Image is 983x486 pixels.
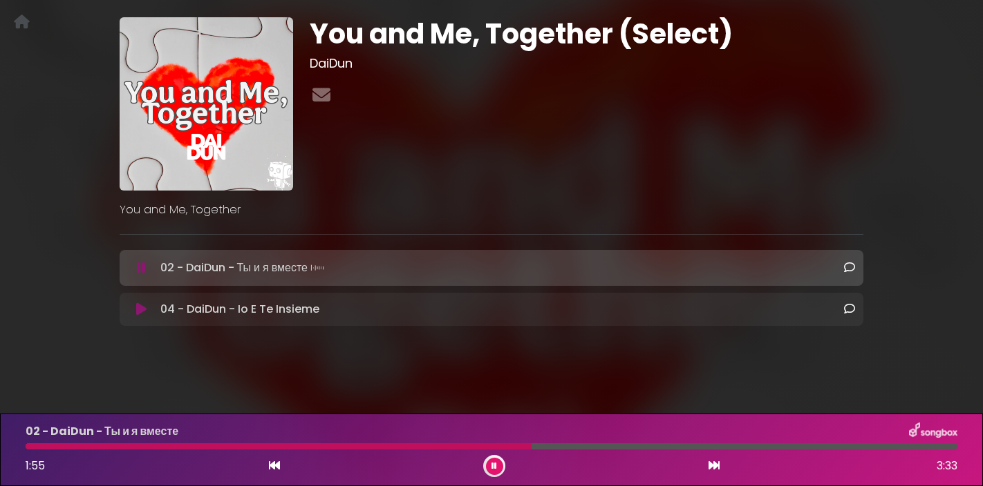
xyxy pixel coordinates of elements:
[120,17,293,191] img: LXXkF8yrR2u1kBGbdYQU
[310,17,863,50] h1: You and Me, Together (Select)
[160,258,327,278] p: 02 - DaiDun - Ты и я вместе
[120,202,863,218] p: You and Me, Together
[310,56,863,71] h3: DaiDun
[308,258,327,278] img: waveform4.gif
[160,301,319,318] p: 04 - DaiDun - Io E Te Insieme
